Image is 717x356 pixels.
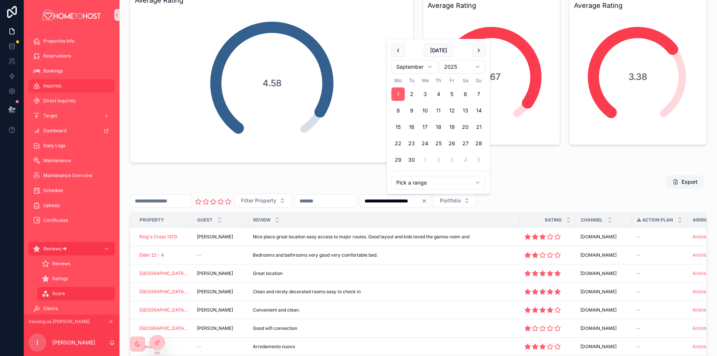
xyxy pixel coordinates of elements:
[418,137,432,150] button: Wednesday, 24 September 2025
[472,87,485,101] button: Sunday, 7 September 2025
[405,153,418,167] button: Tuesday, 30 September 2025
[253,307,515,313] a: Convenient and clean.
[432,137,445,150] button: Thursday, 25 September 2025
[197,289,244,295] a: [PERSON_NAME]
[636,289,683,295] a: --
[28,184,115,197] a: Schedule
[391,77,485,167] table: September 2025
[43,98,75,104] span: Direct Inquiries
[139,234,177,240] a: King's Cross 137D
[418,104,432,117] button: Wednesday, 10 September 2025
[667,175,704,189] button: Export
[52,276,68,282] span: Ratings
[43,173,93,179] span: Maintenance Overview
[37,287,115,300] a: Score
[405,120,418,134] button: Tuesday, 16 September 2025
[580,307,617,313] span: [DOMAIN_NAME]
[139,252,164,258] a: Elder 22 - 4
[692,270,706,276] a: Airbnb
[445,87,459,101] button: Friday, 5 September 2025
[472,77,485,84] th: Sunday
[197,344,201,350] span: --
[197,234,233,240] span: [PERSON_NAME]
[445,137,459,150] button: Friday, 26 September 2025
[432,87,445,101] button: Thursday, 4 September 2025
[43,158,71,164] span: Maintenance
[235,194,292,208] button: Select Button
[636,270,683,276] a: --
[472,137,485,150] button: Sunday, 28 September 2025
[253,217,270,223] span: Review
[28,302,115,315] a: Claims
[391,176,485,189] button: Relative time
[459,153,472,167] button: Saturday, 4 October 2025
[574,0,702,11] h3: Average Rating
[445,104,459,117] button: Friday, 12 September 2025
[405,104,418,117] button: Tuesday, 9 September 2025
[28,139,115,152] a: Daily Logs
[43,246,67,252] span: Reviews 🡪
[43,83,61,89] span: Inquiries
[580,270,627,276] a: [DOMAIN_NAME]
[628,71,647,83] span: 3.38
[139,289,188,295] a: [GEOGRAPHIC_DATA] 303 - B
[692,307,706,313] a: Airbnb
[445,153,459,167] button: Friday, 3 October 2025
[43,202,60,208] span: Upkeep
[692,289,706,294] a: Airbnb
[636,344,641,350] span: --
[580,307,627,313] a: [DOMAIN_NAME]
[253,289,361,295] span: Clean and nicely decorated rooms easy to check in
[459,137,472,150] button: Saturday, 27 September 2025
[43,128,66,134] span: Dashboard
[37,338,38,347] span: I
[418,87,432,101] button: Wednesday, 3 September 2025
[580,252,627,258] a: [DOMAIN_NAME]
[636,307,683,313] a: --
[581,217,603,223] span: Channel
[197,270,244,276] a: [PERSON_NAME]
[139,252,188,258] a: Elder 22 - 4
[636,307,641,313] span: --
[197,307,233,313] span: [PERSON_NAME]
[28,169,115,182] a: Maintenance Overview
[434,194,476,208] button: Select Button
[37,272,115,285] a: Ratings
[139,307,188,313] a: [GEOGRAPHIC_DATA] 303 - B
[139,270,188,276] a: [GEOGRAPHIC_DATA] 303 - B
[636,252,683,258] a: --
[405,77,418,84] th: Tuesday
[418,153,432,167] button: Wednesday, 1 October 2025
[197,252,244,258] a: --
[139,325,188,331] a: [GEOGRAPHIC_DATA] 4-C
[28,124,115,137] a: Dashboard
[253,270,515,276] a: Great location
[459,77,472,84] th: Saturday
[197,325,244,331] a: [PERSON_NAME]
[692,344,706,349] a: Airbnb
[391,120,405,134] button: Monday, 15 September 2025
[197,270,233,276] span: [PERSON_NAME]
[580,252,617,258] span: [DOMAIN_NAME]
[28,154,115,167] a: Maintenance
[41,9,102,21] img: App logo
[636,325,683,331] a: --
[440,197,461,204] span: Portfolio
[482,71,501,83] span: 4.67
[692,325,706,331] a: Airbnb
[43,68,63,74] span: Bookings
[545,217,562,223] span: Rating
[405,87,418,101] button: Tuesday, 2 September 2025
[472,153,485,167] button: Sunday, 5 October 2025
[253,344,295,350] span: Arredamento nuovo
[197,289,233,295] span: [PERSON_NAME]
[197,234,244,240] a: [PERSON_NAME]
[459,104,472,117] button: Saturday, 13 September 2025
[580,344,627,350] a: [DOMAIN_NAME]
